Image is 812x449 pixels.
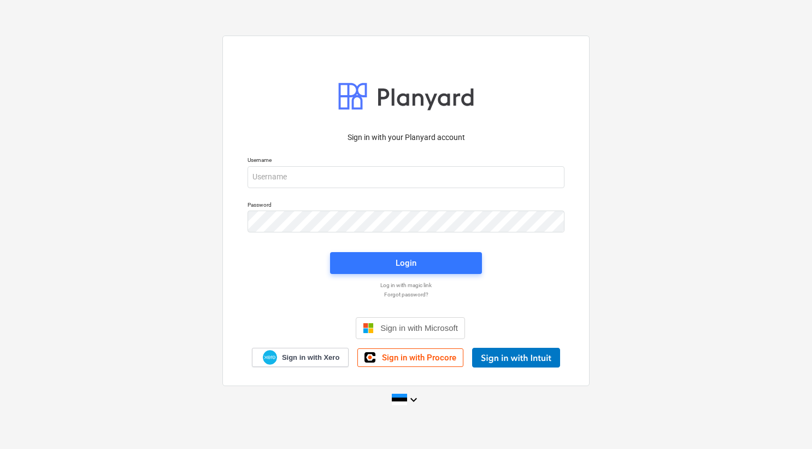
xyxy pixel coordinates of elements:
[330,252,482,274] button: Login
[382,353,456,363] span: Sign in with Procore
[282,353,339,363] span: Sign in with Xero
[363,323,374,334] img: Microsoft logo
[357,348,463,367] a: Sign in with Procore
[248,132,564,143] p: Sign in with your Planyard account
[380,323,458,333] span: Sign in with Microsoft
[396,256,416,270] div: Login
[263,350,277,365] img: Xero logo
[407,393,420,406] i: keyboard_arrow_down
[242,282,570,289] a: Log in with magic link
[252,348,349,367] a: Sign in with Xero
[248,156,564,166] p: Username
[248,201,564,211] p: Password
[242,291,570,298] a: Forgot password?
[248,166,564,188] input: Username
